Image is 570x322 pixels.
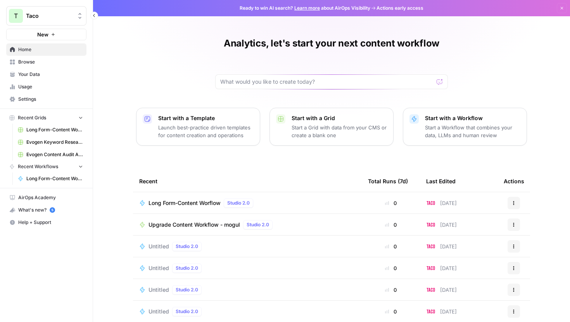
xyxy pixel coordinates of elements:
button: Start with a GridStart a Grid with data from your CMS or create a blank one [269,108,394,146]
a: AirOps Academy [6,191,86,204]
p: Start a Workflow that combines your data, LLMs and human review [425,124,520,139]
span: Evogen Content Audit Agent Grid [26,151,83,158]
span: Upgrade Content Workflow - mogul [149,221,240,229]
button: Start with a TemplateLaunch best-practice driven templates for content creation and operations [136,108,260,146]
span: Untitled [149,308,169,315]
span: Help + Support [18,219,83,226]
span: Studio 2.0 [176,265,198,272]
div: [DATE] [426,198,457,208]
img: rxf9t584jtmcvjkr4kdze3nqbzu1 [426,307,435,316]
span: Actions early access [377,5,423,12]
a: UntitledStudio 2.0 [139,285,356,294]
div: 0 [368,264,414,272]
a: Your Data [6,68,86,81]
span: Recent Grids [18,114,46,121]
a: UntitledStudio 2.0 [139,263,356,273]
a: Settings [6,93,86,105]
a: Long Form-Content WorflowStudio 2.0 [139,198,356,208]
span: T [14,11,18,21]
p: Start with a Workflow [425,114,520,122]
img: rxf9t584jtmcvjkr4kdze3nqbzu1 [426,285,435,294]
div: [DATE] [426,242,457,251]
a: Evogen Content Audit Agent Grid [14,148,86,161]
div: What's new? [7,204,86,216]
button: Recent Workflows [6,161,86,172]
a: Usage [6,81,86,93]
a: Evogen Keyword Research Agent Grid [14,136,86,148]
span: Your Data [18,71,83,78]
span: New [37,31,48,38]
div: Recent [139,170,356,192]
img: rxf9t584jtmcvjkr4kdze3nqbzu1 [426,220,435,229]
a: Long Form-Content Workflow - AI Clients (New) Grid [14,124,86,136]
span: AirOps Academy [18,194,83,201]
a: UntitledStudio 2.0 [139,307,356,316]
text: 5 [51,208,53,212]
div: [DATE] [426,285,457,294]
div: Actions [504,170,524,192]
img: rxf9t584jtmcvjkr4kdze3nqbzu1 [426,263,435,273]
img: rxf9t584jtmcvjkr4kdze3nqbzu1 [426,198,435,208]
a: 5 [50,207,55,213]
div: Total Runs (7d) [368,170,408,192]
div: [DATE] [426,220,457,229]
a: Home [6,43,86,56]
a: Upgrade Content Workflow - mogulStudio 2.0 [139,220,356,229]
span: Long Form-Content Worflow [149,199,221,207]
p: Start a Grid with data from your CMS or create a blank one [292,124,387,139]
a: Long Form-Content Worflow [14,172,86,185]
span: Studio 2.0 [176,243,198,250]
p: Launch best-practice driven templates for content creation and operations [158,124,254,139]
span: Untitled [149,286,169,294]
button: Start with a WorkflowStart a Workflow that combines your data, LLMs and human review [403,108,527,146]
span: Studio 2.0 [176,286,198,293]
button: Recent Grids [6,112,86,124]
span: Untitled [149,264,169,272]
a: Browse [6,56,86,68]
div: [DATE] [426,307,457,316]
button: Help + Support [6,216,86,229]
span: Untitled [149,243,169,250]
div: 0 [368,308,414,315]
div: 0 [368,286,414,294]
span: Usage [18,83,83,90]
span: Long Form-Content Workflow - AI Clients (New) Grid [26,126,83,133]
button: New [6,29,86,40]
span: Ready to win AI search? about AirOps Visibility [240,5,370,12]
a: Learn more [294,5,320,11]
input: What would you like to create today? [220,78,434,86]
span: Taco [26,12,73,20]
p: Start with a Grid [292,114,387,122]
span: Studio 2.0 [227,200,250,207]
span: Evogen Keyword Research Agent Grid [26,139,83,146]
span: Recent Workflows [18,163,58,170]
span: Home [18,46,83,53]
div: 0 [368,243,414,250]
span: Long Form-Content Worflow [26,175,83,182]
span: Browse [18,59,83,65]
div: [DATE] [426,263,457,273]
a: UntitledStudio 2.0 [139,242,356,251]
div: Last Edited [426,170,456,192]
span: Settings [18,96,83,103]
div: 0 [368,199,414,207]
img: rxf9t584jtmcvjkr4kdze3nqbzu1 [426,242,435,251]
p: Start with a Template [158,114,254,122]
div: 0 [368,221,414,229]
span: Studio 2.0 [176,308,198,315]
span: Studio 2.0 [247,221,269,228]
button: Workspace: Taco [6,6,86,26]
h1: Analytics, let's start your next content workflow [224,37,439,50]
button: What's new? 5 [6,204,86,216]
